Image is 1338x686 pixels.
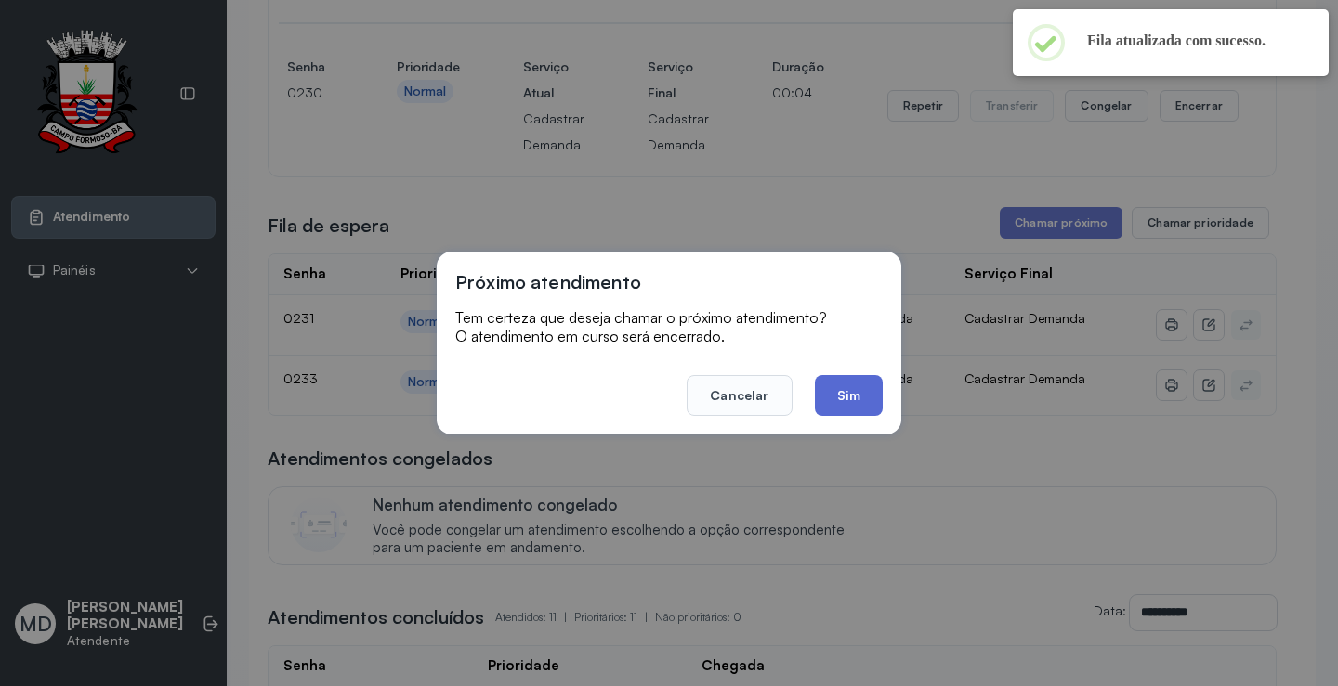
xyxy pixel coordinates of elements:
[455,270,641,293] h3: Próximo atendimento
[455,308,883,327] p: Tem certeza que deseja chamar o próximo atendimento?
[455,327,883,345] p: O atendimento em curso será encerrado.
[815,375,883,416] button: Sim
[687,375,792,416] button: Cancelar
[1087,32,1299,50] h2: Fila atualizada com sucesso.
